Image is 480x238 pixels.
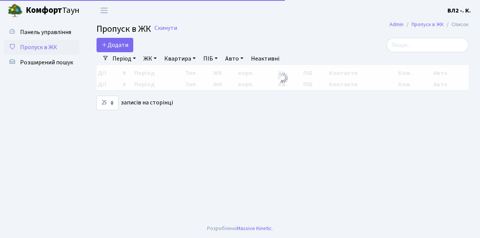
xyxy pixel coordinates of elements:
[154,25,177,32] a: Скинути
[8,3,23,18] img: logo.png
[277,72,289,84] img: Обробка...
[101,41,128,49] span: Додати
[378,17,480,33] nav: breadcrumb
[444,20,469,29] li: Список
[140,52,160,65] a: ЖК
[109,52,139,65] a: Період
[20,43,57,51] span: Пропуск в ЖК
[97,22,151,36] span: Пропуск в ЖК
[97,38,133,52] a: Додати
[4,40,79,55] a: Пропуск в ЖК
[200,52,221,65] a: ПІБ
[26,4,62,16] b: Комфорт
[447,6,471,15] a: ВЛ2 -. К.
[386,38,469,52] input: Пошук...
[20,28,71,36] span: Панель управління
[207,224,273,233] div: Розроблено .
[20,58,73,67] span: Розширений пошук
[26,4,79,17] span: Таун
[95,4,114,17] button: Переключити навігацію
[222,52,246,65] a: Авто
[4,55,79,70] a: Розширений пошук
[411,20,444,28] a: Пропуск в ЖК
[390,20,404,28] a: Admin
[97,96,173,110] label: записів на сторінці
[248,52,282,65] a: Неактивні
[97,96,118,110] select: записів на сторінці
[161,52,199,65] a: Квартира
[237,224,272,232] a: Massive Kinetic
[4,25,79,40] a: Панель управління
